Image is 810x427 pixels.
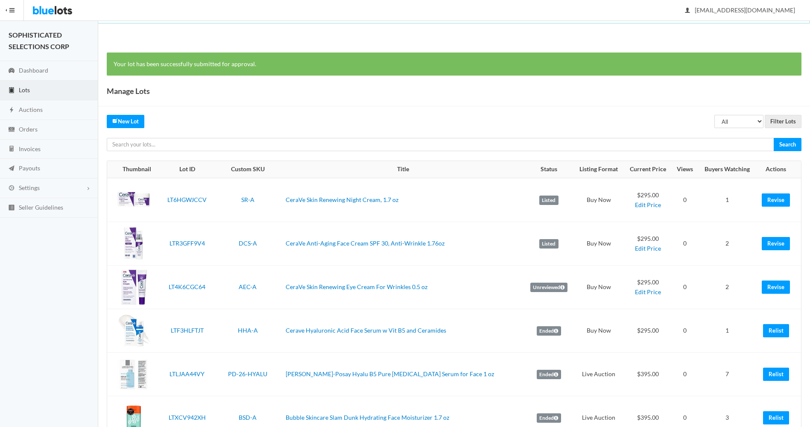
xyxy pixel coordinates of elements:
td: 2 [698,266,756,309]
span: Lots [19,86,30,94]
a: BSD-A [239,414,257,421]
a: LTLJAA44VY [170,370,205,377]
td: 0 [672,309,698,353]
label: Listed [539,239,559,249]
a: Relist [763,368,789,381]
ion-icon: create [112,118,118,123]
a: Revise [762,281,790,294]
th: Status [524,161,573,178]
span: [EMAIL_ADDRESS][DOMAIN_NAME] [685,6,795,14]
ion-icon: cog [7,184,16,193]
td: 0 [672,222,698,266]
a: LT6HGWJCCV [167,196,207,203]
h1: Manage Lots [107,85,150,97]
label: Ended [537,413,561,423]
td: 7 [698,353,756,396]
th: Listing Format [573,161,624,178]
td: $295.00 [624,309,672,353]
td: $395.00 [624,353,672,396]
a: Revise [762,237,790,250]
td: Live Auction [573,353,624,396]
label: Listed [539,196,559,205]
a: CeraVe Anti-Aging Face Cream SPF 30, Anti-Wrinkle 1.76oz [286,240,444,247]
a: Cerave Hyaluronic Acid Face Serum w Vit B5 and Ceramides [286,327,446,334]
th: Lot ID [161,161,213,178]
td: $295.00 [624,178,672,222]
a: Relist [763,411,789,424]
a: [PERSON_NAME]-Posay Hyalu B5 Pure [MEDICAL_DATA] Serum for Face 1 oz [286,370,494,377]
td: $295.00 [624,266,672,309]
a: CeraVe Skin Renewing Night Cream, 1.7 oz [286,196,398,203]
span: Invoices [19,145,41,152]
span: Seller Guidelines [19,204,63,211]
td: Buy Now [573,266,624,309]
label: Unreviewed [530,283,567,292]
label: Ended [537,326,561,336]
a: CeraVe Skin Renewing Eye Cream For Wrinkles 0.5 oz [286,283,427,290]
td: 0 [672,178,698,222]
th: Custom SKU [213,161,282,178]
td: $295.00 [624,222,672,266]
input: Search your lots... [107,138,774,151]
span: Orders [19,126,38,133]
input: Filter Lots [765,115,801,128]
a: SR-A [241,196,254,203]
ion-icon: person [683,7,692,15]
a: PD-26-HYALU [228,370,267,377]
th: Buyers Watching [698,161,756,178]
td: 0 [672,266,698,309]
a: AEC-A [239,283,257,290]
a: Revise [762,193,790,207]
a: Edit Price [635,201,661,208]
td: Buy Now [573,309,624,353]
ion-icon: cash [7,126,16,134]
a: LT4K6CGC64 [169,283,205,290]
td: 2 [698,222,756,266]
span: Settings [19,184,40,191]
a: DCS-A [239,240,257,247]
ion-icon: speedometer [7,67,16,75]
a: LTF3HLFTJT [171,327,204,334]
td: Buy Now [573,222,624,266]
a: Bubble Skincare Slam Dunk Hydrating Face Moisturizer 1.7 oz [286,414,449,421]
p: Your lot has been successfully submitted for approval. [114,59,795,69]
th: Actions [756,161,801,178]
input: Search [774,138,801,151]
a: LTXCV942XH [169,414,206,421]
th: Current Price [624,161,672,178]
span: Auctions [19,106,43,113]
a: Relist [763,324,789,337]
a: createNew Lot [107,115,144,128]
td: 0 [672,353,698,396]
ion-icon: list box [7,204,16,212]
td: 1 [698,178,756,222]
ion-icon: clipboard [7,87,16,95]
strong: SOPHISTICATED SELECTIONS CORP [9,31,69,50]
ion-icon: paper plane [7,165,16,173]
a: Edit Price [635,245,661,252]
th: Title [282,161,524,178]
th: Views [672,161,698,178]
a: HHA-A [238,327,258,334]
ion-icon: calculator [7,145,16,153]
td: 1 [698,309,756,353]
a: Edit Price [635,288,661,295]
label: Ended [537,370,561,379]
td: Buy Now [573,178,624,222]
ion-icon: flash [7,106,16,114]
th: Thumbnail [107,161,161,178]
span: Payouts [19,164,40,172]
a: LTR3GFF9V4 [170,240,205,247]
span: Dashboard [19,67,48,74]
